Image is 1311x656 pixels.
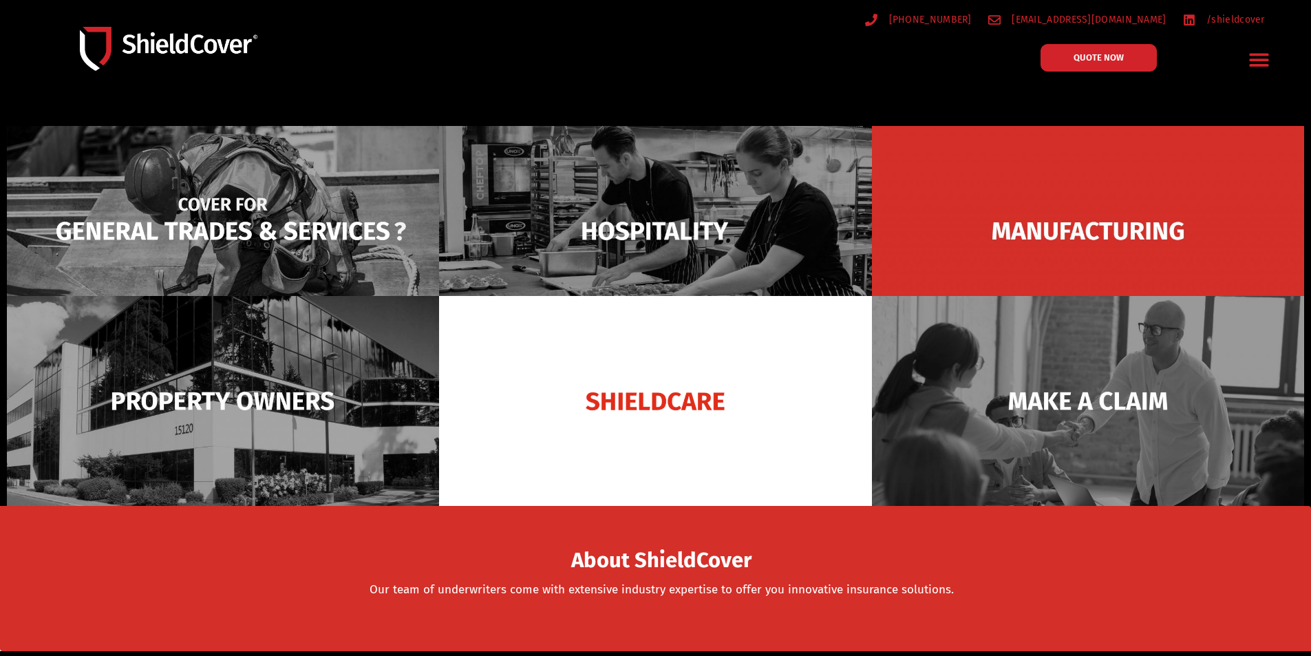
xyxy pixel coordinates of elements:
span: [PHONE_NUMBER] [886,11,972,28]
a: /shieldcover [1183,11,1265,28]
span: QUOTE NOW [1074,53,1124,62]
span: [EMAIL_ADDRESS][DOMAIN_NAME] [1008,11,1166,28]
span: /shieldcover [1203,11,1265,28]
a: [PHONE_NUMBER] [865,11,972,28]
a: QUOTE NOW [1041,44,1157,72]
a: Our team of underwriters come with extensive industry expertise to offer you innovative insurance... [370,582,954,597]
div: Menu Toggle [1244,43,1276,76]
a: [EMAIL_ADDRESS][DOMAIN_NAME] [988,11,1166,28]
a: About ShieldCover [571,556,752,570]
span: About ShieldCover [571,552,752,569]
img: Shield-Cover-Underwriting-Australia-logo-full [80,27,257,70]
